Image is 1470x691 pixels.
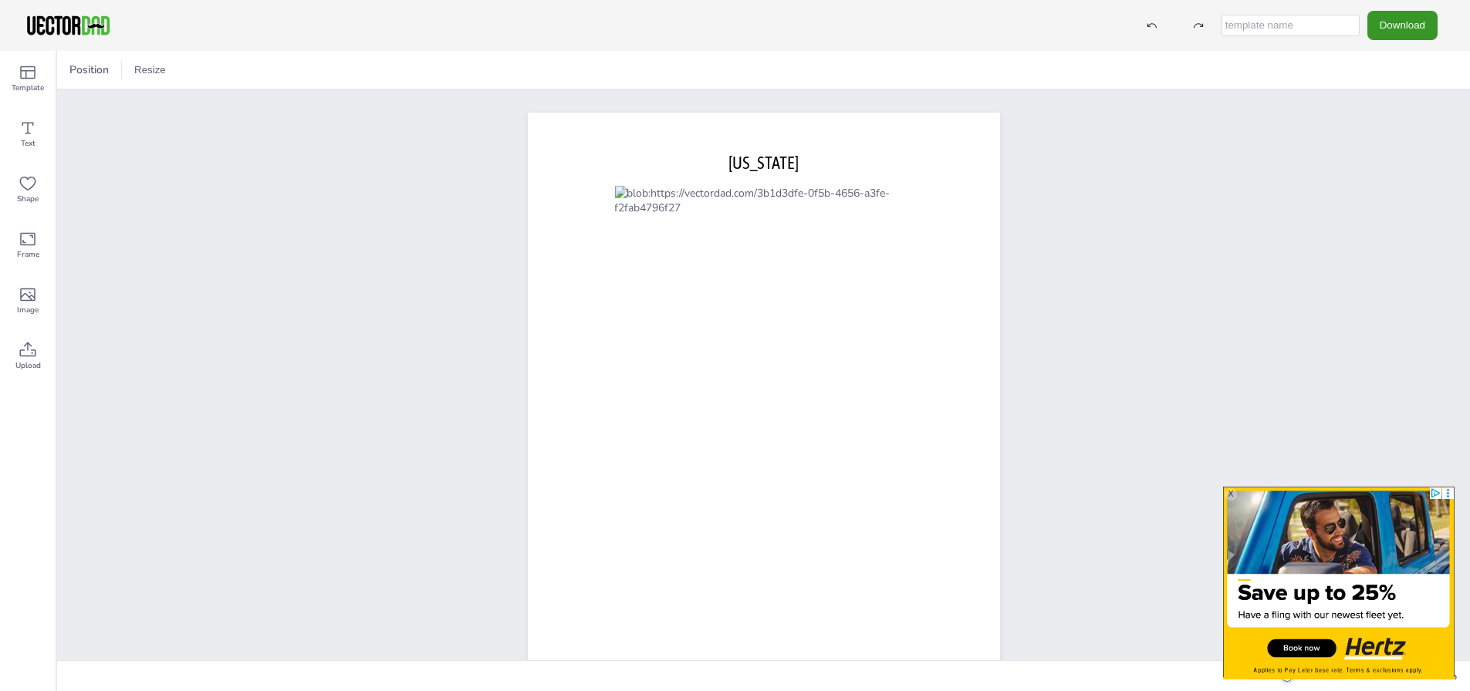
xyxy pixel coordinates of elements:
input: template name [1222,15,1360,36]
img: VectorDad-1.png [25,14,112,37]
span: Position [66,62,112,77]
span: Shape [17,193,39,205]
button: Download [1367,11,1438,39]
span: Upload [15,359,41,372]
button: Resize [128,58,172,83]
span: Frame [17,248,39,261]
span: Image [17,304,39,316]
span: Text [21,137,35,150]
span: Template [12,82,44,94]
span: [US_STATE] [728,153,799,173]
div: X [1225,488,1237,501]
iframe: Advertisment [1223,487,1455,679]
